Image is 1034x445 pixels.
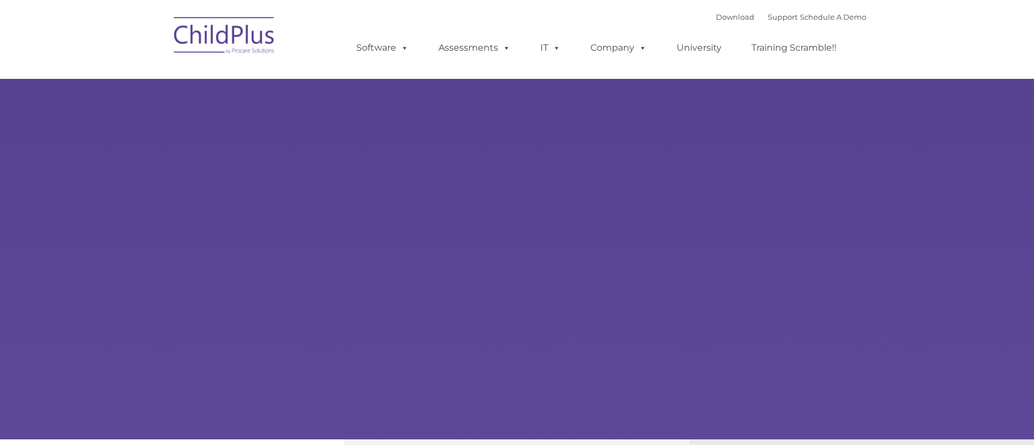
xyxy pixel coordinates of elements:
[579,37,658,59] a: Company
[716,12,754,21] a: Download
[716,12,866,21] font: |
[345,37,420,59] a: Software
[168,9,281,65] img: ChildPlus by Procare Solutions
[427,37,522,59] a: Assessments
[665,37,733,59] a: University
[529,37,572,59] a: IT
[800,12,866,21] a: Schedule A Demo
[768,12,798,21] a: Support
[740,37,848,59] a: Training Scramble!!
